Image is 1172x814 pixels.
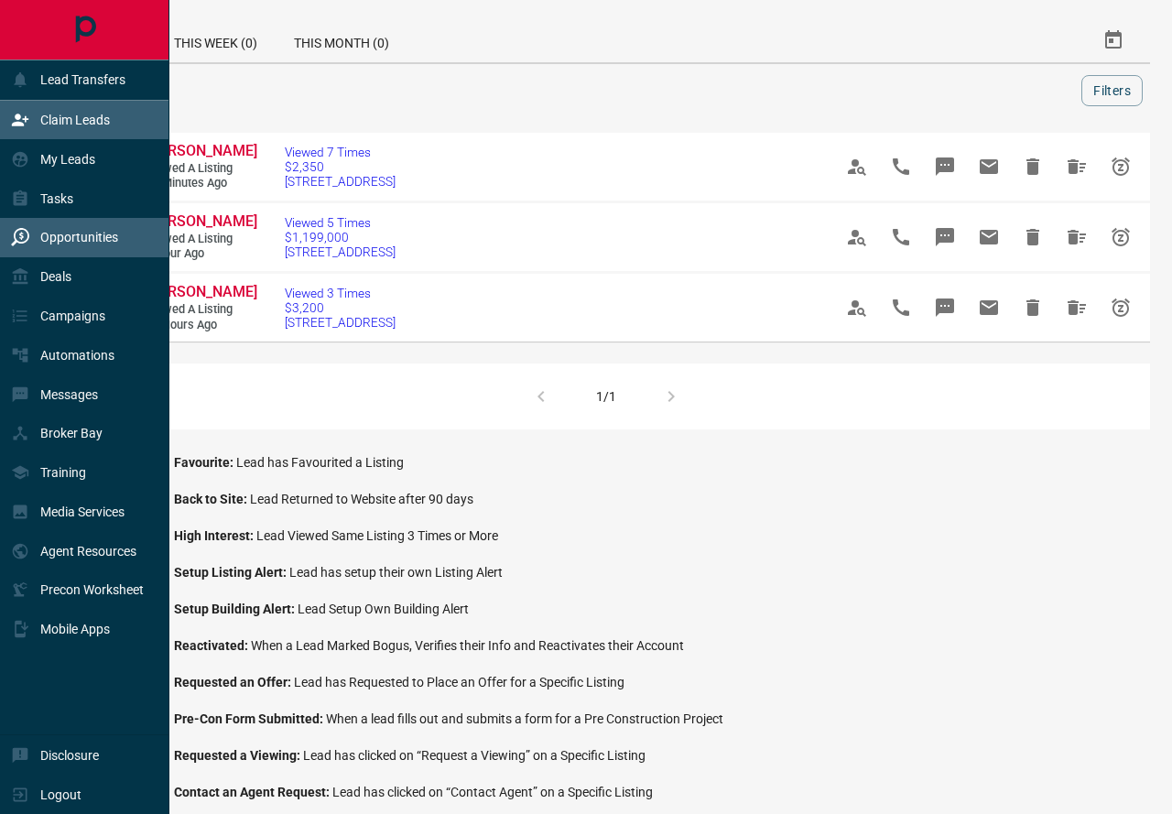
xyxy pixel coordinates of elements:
span: Lead has setup their own Listing Alert [289,565,503,580]
span: Viewed a Listing [146,302,256,318]
a: [PERSON_NAME] [146,142,256,161]
a: Viewed 7 Times$2,350[STREET_ADDRESS] [285,145,396,189]
span: View Profile [835,145,879,189]
span: Viewed 5 Times [285,215,396,230]
div: This Month (0) [276,18,407,62]
span: Email [967,286,1011,330]
span: When a Lead Marked Bogus, Verifies their Info and Reactivates their Account [251,638,684,653]
button: Filters [1081,75,1143,106]
span: Pre-Con Form Submitted [174,711,326,726]
span: Hide All from Silvi Farias [1055,215,1099,259]
span: Call [879,215,923,259]
span: Favourite [174,455,236,470]
span: View Profile [835,215,879,259]
span: Reactivated [174,638,251,653]
span: Back to Site [174,492,250,506]
span: [PERSON_NAME] [146,142,257,159]
span: Message [923,145,967,189]
span: Requested a Viewing [174,748,303,763]
span: View Profile [835,286,879,330]
div: This Week (0) [156,18,276,62]
span: Call [879,286,923,330]
a: [PERSON_NAME] [146,283,256,302]
span: Lead has clicked on “Request a Viewing” on a Specific Listing [303,748,646,763]
span: Viewed a Listing [146,161,256,177]
a: Viewed 5 Times$1,199,000[STREET_ADDRESS] [285,215,396,259]
a: [PERSON_NAME] [146,212,256,232]
span: Requested an Offer [174,675,294,689]
span: $3,200 [285,300,396,315]
span: [STREET_ADDRESS] [285,244,396,259]
span: Call [879,145,923,189]
span: Hide [1011,145,1055,189]
span: Snooze [1099,215,1143,259]
span: Lead Setup Own Building Alert [298,602,469,616]
span: Lead Returned to Website after 90 days [250,492,473,506]
span: 11 hours ago [146,318,256,333]
span: Hide [1011,215,1055,259]
span: [PERSON_NAME] [146,283,257,300]
span: Message [923,215,967,259]
a: Viewed 3 Times$3,200[STREET_ADDRESS] [285,286,396,330]
span: Hide All from Shalini Rathod [1055,286,1099,330]
span: Snooze [1099,145,1143,189]
div: 1/1 [596,389,616,404]
span: Viewed 3 Times [285,286,396,300]
span: Lead has clicked on “Contact Agent” on a Specific Listing [332,785,653,799]
span: When a lead fills out and submits a form for a Pre Construction Project [326,711,723,726]
span: 11 minutes ago [146,176,256,191]
span: 1 hour ago [146,246,256,262]
span: Setup Building Alert [174,602,298,616]
span: Lead has Requested to Place an Offer for a Specific Listing [294,675,624,689]
span: Email [967,215,1011,259]
button: Select Date Range [1091,18,1135,62]
span: Hide All from Abigail Robbins [1055,145,1099,189]
span: $2,350 [285,159,396,174]
span: Email [967,145,1011,189]
span: [PERSON_NAME] [146,212,257,230]
span: Snooze [1099,286,1143,330]
span: [STREET_ADDRESS] [285,315,396,330]
span: High Interest [174,528,256,543]
span: Setup Listing Alert [174,565,289,580]
span: Lead Viewed Same Listing 3 Times or More [256,528,498,543]
span: Lead has Favourited a Listing [236,455,404,470]
span: Message [923,286,967,330]
span: [STREET_ADDRESS] [285,174,396,189]
span: $1,199,000 [285,230,396,244]
span: Hide [1011,286,1055,330]
span: Viewed a Listing [146,232,256,247]
span: Contact an Agent Request [174,785,332,799]
span: Viewed 7 Times [285,145,396,159]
